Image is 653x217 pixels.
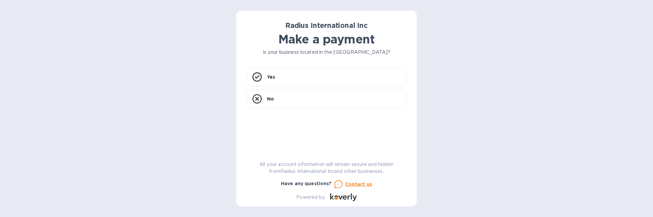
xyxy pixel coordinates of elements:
[247,32,406,46] h1: Make a payment
[296,194,325,201] p: Powered by
[285,21,368,30] b: Radius International Inc
[267,74,275,80] p: Yes
[247,161,406,175] p: All your account information will remain secure and hidden from Radius International Inc and othe...
[281,181,332,186] b: Have any questions?
[345,181,372,187] u: Contact us
[247,49,406,56] p: Is your business located in the [GEOGRAPHIC_DATA]?
[267,96,274,102] p: No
